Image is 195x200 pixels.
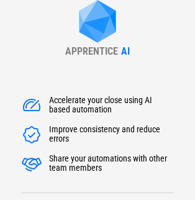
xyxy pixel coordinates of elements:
[121,45,130,57] div: AI
[22,154,42,174] img: Accelerate
[49,125,173,145] div: Improve consistency and reduce errors
[22,125,42,145] img: Accelerate
[49,154,173,174] div: Share your automations with other team members
[22,96,42,116] img: Accelerate
[65,45,118,57] div: APPRENTICE
[49,96,173,116] div: Accelerate your close using AI based automation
